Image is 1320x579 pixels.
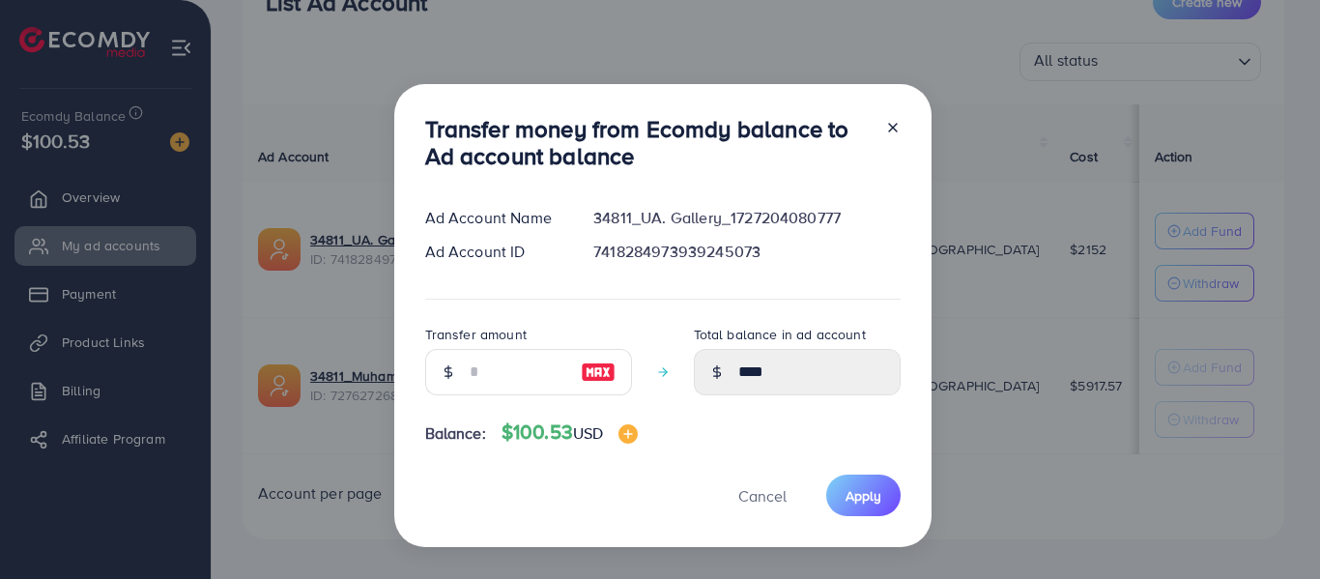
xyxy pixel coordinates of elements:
[826,475,901,516] button: Apply
[714,475,811,516] button: Cancel
[425,325,527,344] label: Transfer amount
[846,486,881,506] span: Apply
[425,422,486,445] span: Balance:
[573,422,603,444] span: USD
[581,361,616,384] img: image
[1238,492,1306,565] iframe: Chat
[694,325,866,344] label: Total balance in ad account
[410,241,579,263] div: Ad Account ID
[410,207,579,229] div: Ad Account Name
[578,241,915,263] div: 7418284973939245073
[618,424,638,444] img: image
[578,207,915,229] div: 34811_UA. Gallery_1727204080777
[502,420,639,445] h4: $100.53
[425,115,870,171] h3: Transfer money from Ecomdy balance to Ad account balance
[738,485,787,507] span: Cancel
